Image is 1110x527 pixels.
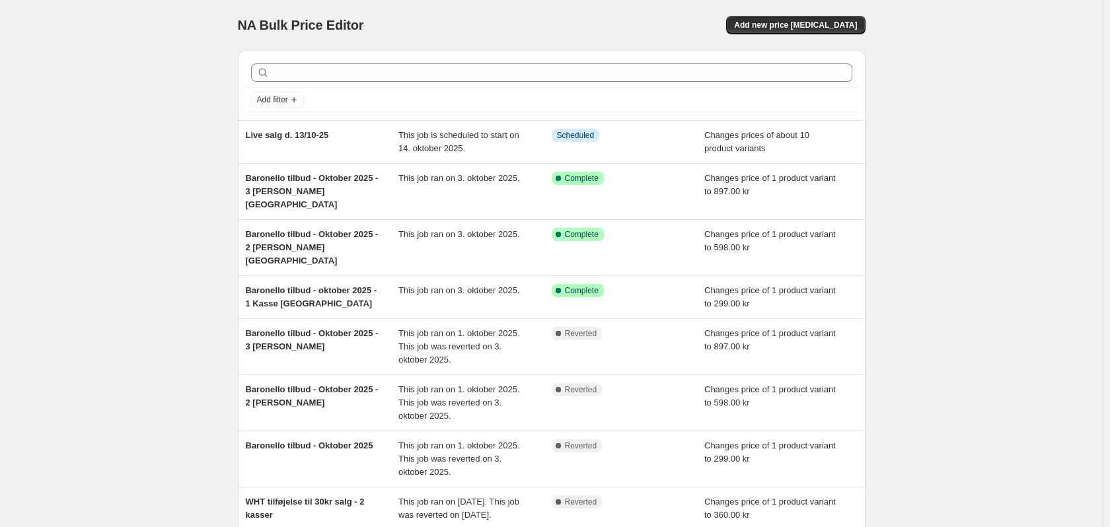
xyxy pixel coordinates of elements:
[734,20,857,30] span: Add new price [MEDICAL_DATA]
[246,130,329,140] span: Live salg d. 13/10-25
[704,229,836,252] span: Changes price of 1 product variant to 598.00 kr
[398,130,519,153] span: This job is scheduled to start on 14. oktober 2025.
[246,328,379,351] span: Baronello tilbud - Oktober 2025 - 3 [PERSON_NAME]
[565,328,597,339] span: Reverted
[565,285,599,296] span: Complete
[238,18,364,32] span: NA Bulk Price Editor
[704,440,836,464] span: Changes price of 1 product variant to 299.00 kr
[398,440,520,477] span: This job ran on 1. oktober 2025. This job was reverted on 3. oktober 2025.
[704,384,836,407] span: Changes price of 1 product variant to 598.00 kr
[398,384,520,421] span: This job ran on 1. oktober 2025. This job was reverted on 3. oktober 2025.
[704,130,809,153] span: Changes prices of about 10 product variants
[246,285,377,308] span: Baronello tilbud - oktober 2025 - 1 Kasse [GEOGRAPHIC_DATA]
[398,497,519,520] span: This job ran on [DATE]. This job was reverted on [DATE].
[726,16,865,34] button: Add new price [MEDICAL_DATA]
[251,92,304,108] button: Add filter
[246,384,379,407] span: Baronello tilbud - Oktober 2025 - 2 [PERSON_NAME]
[246,173,379,209] span: Baronello tilbud - Oktober 2025 - 3 [PERSON_NAME] [GEOGRAPHIC_DATA]
[398,173,520,183] span: This job ran on 3. oktober 2025.
[398,328,520,365] span: This job ran on 1. oktober 2025. This job was reverted on 3. oktober 2025.
[257,94,288,105] span: Add filter
[246,497,365,520] span: WHT tilføjelse til 30kr salg - 2 kasser
[565,384,597,395] span: Reverted
[565,173,599,184] span: Complete
[565,497,597,507] span: Reverted
[565,229,599,240] span: Complete
[704,328,836,351] span: Changes price of 1 product variant to 897.00 kr
[704,285,836,308] span: Changes price of 1 product variant to 299.00 kr
[704,497,836,520] span: Changes price of 1 product variant to 360.00 kr
[398,229,520,239] span: This job ran on 3. oktober 2025.
[246,229,379,265] span: Baronello tilbud - Oktober 2025 - 2 [PERSON_NAME] [GEOGRAPHIC_DATA]
[704,173,836,196] span: Changes price of 1 product variant to 897.00 kr
[565,440,597,451] span: Reverted
[557,130,595,141] span: Scheduled
[246,440,373,450] span: Baronello tilbud - Oktober 2025
[398,285,520,295] span: This job ran on 3. oktober 2025.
